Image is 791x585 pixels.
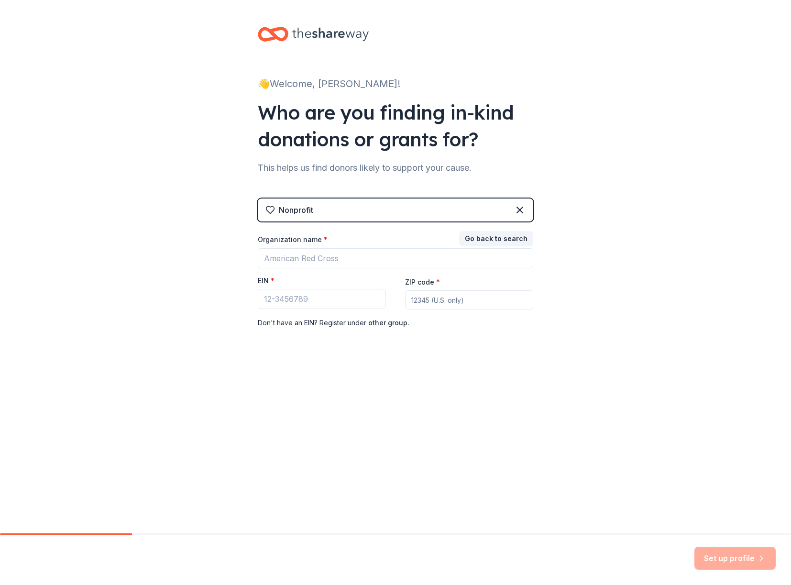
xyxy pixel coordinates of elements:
div: Nonprofit [279,204,313,216]
label: Organization name [258,235,328,244]
div: Who are you finding in-kind donations or grants for? [258,99,533,153]
div: Don ' t have an EIN? Register under [258,317,533,329]
input: 12345 (U.S. only) [405,290,533,309]
label: ZIP code [405,277,440,287]
label: EIN [258,276,275,286]
input: American Red Cross [258,248,533,268]
div: 👋 Welcome, [PERSON_NAME]! [258,76,533,91]
div: This helps us find donors likely to support your cause. [258,160,533,176]
button: other group. [368,317,409,329]
button: Go back to search [459,231,533,246]
input: 12-3456789 [258,289,386,309]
